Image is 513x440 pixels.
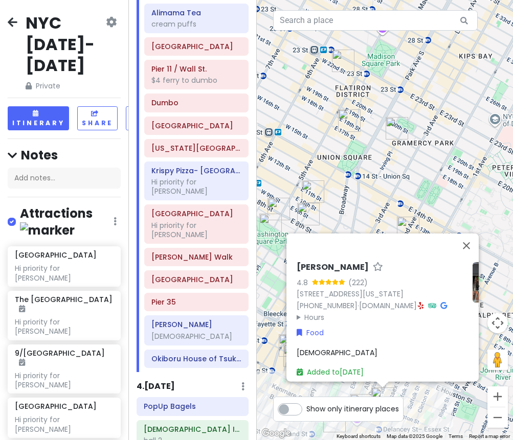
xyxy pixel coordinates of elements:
div: Hi priority for [PERSON_NAME] [15,371,113,389]
i: Google Maps [440,302,447,309]
div: [DEMOGRAPHIC_DATA] [151,332,241,341]
div: Tompkins Square Bagels [338,109,361,132]
h6: Pier 11 / Wall St. [151,64,241,74]
a: Open this area in Google Maps (opens a new window) [259,427,293,440]
div: COTE Korean Steakhouse [332,50,354,72]
h6: Krispy Pizza- Brooklyn, NY [151,166,241,175]
div: FifthSip. [283,344,306,367]
a: Added to[DATE] [297,366,364,377]
a: [PHONE_NUMBER] [297,300,358,310]
i: Tripadvisor [428,302,436,309]
button: Keyboard shortcuts [337,433,381,440]
a: Terms (opens in new tab) [449,433,463,439]
h6: [PERSON_NAME] [297,262,369,272]
div: Okiboru House of Tsukemen [350,394,373,416]
button: Drag Pegman onto the map to open Street View [487,350,508,370]
div: cream puffs [151,19,241,29]
h6: [GEOGRAPHIC_DATA] [15,250,97,260]
button: Close [454,233,479,258]
div: The Sandwich Board [323,410,346,432]
summary: Hours [297,311,464,322]
button: Publish [126,106,176,130]
i: Added to itinerary [19,359,25,366]
h6: Stone Street Historic District [151,42,241,51]
div: Hi priority for [PERSON_NAME] [151,177,241,196]
div: 4.8 [297,276,312,288]
h6: The [GEOGRAPHIC_DATA] [15,295,113,313]
button: Zoom in [487,386,508,407]
div: · · [297,262,464,322]
h6: Brooklyn Bridge [151,209,241,218]
div: Hi priority for [PERSON_NAME] [151,221,241,239]
div: Add notes... [8,168,121,189]
h6: New York Transit Museum [151,144,241,153]
div: Washington Mews [267,198,290,220]
i: Added to itinerary [19,305,25,312]
div: Kalye Rivington [371,387,394,410]
div: 7th Street Burger Soho [279,334,301,357]
a: Star place [373,262,383,272]
h2: NYC [DATE]-[DATE] [26,12,104,76]
img: Google [259,427,293,440]
span: Map data ©2025 Google [387,433,442,439]
span: [DEMOGRAPHIC_DATA] [297,347,377,357]
div: $4 ferry to dumbo [151,76,241,85]
div: Washington Square Park [259,214,282,236]
div: Hi priority for [PERSON_NAME] [15,317,113,336]
span: Show only itinerary places [306,403,399,414]
a: [DOMAIN_NAME] [359,300,417,310]
span: Private [26,80,104,91]
input: Search a place [273,10,478,31]
h4: Attractions [20,205,114,238]
h6: 9/[GEOGRAPHIC_DATA] [15,349,113,367]
div: Hi priority for [PERSON_NAME] [15,264,113,282]
h6: Cannon's Walk [151,252,241,262]
div: Hi priority for [PERSON_NAME] [15,415,113,433]
div: Wanpo Tea Shop [297,203,320,225]
a: Report a map error [469,433,510,439]
h6: Church In New York City [144,425,241,434]
h6: South Street Seaport Museum Lighthouse [151,275,241,284]
button: Map camera controls [487,313,508,333]
button: Share [77,106,118,130]
h6: Dumbo [151,98,241,107]
h6: [GEOGRAPHIC_DATA] [15,402,97,411]
div: Caffè Panna [386,117,408,140]
h4: Notes [8,147,121,163]
h6: Brooklyn Bridge Park [151,121,241,130]
div: Papa d’Amour [302,180,324,203]
div: (222) [348,276,368,288]
h6: Okiboru House of Tsukemen [151,354,241,363]
img: marker [20,222,75,238]
div: Tompkins Square Bagels [397,217,419,239]
h6: PopUp Bagels [144,402,241,411]
h6: Kalye Rivington [151,320,241,329]
button: Zoom out [487,407,508,428]
h6: Alimama Tea [151,8,241,17]
h6: Pier 35 [151,297,241,307]
a: Food [297,327,324,338]
h6: 4 . [DATE] [137,381,175,392]
button: Itinerary [8,106,69,130]
a: [STREET_ADDRESS][US_STATE] [297,288,404,298]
